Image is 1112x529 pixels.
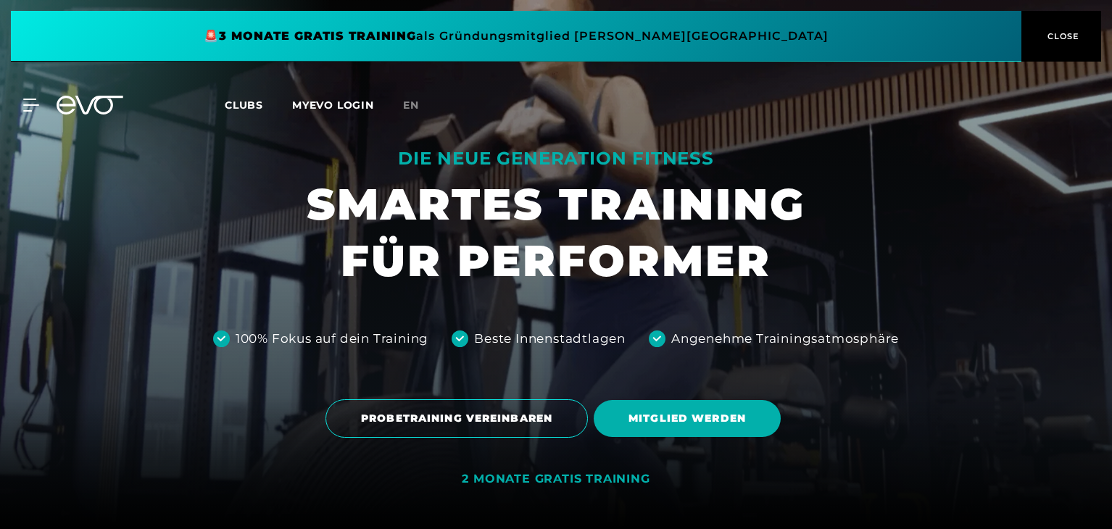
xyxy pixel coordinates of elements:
[361,411,552,426] span: PROBETRAINING VEREINBAREN
[403,97,436,114] a: en
[474,330,626,349] div: Beste Innenstadtlagen
[325,388,594,449] a: PROBETRAINING VEREINBAREN
[292,99,374,112] a: MYEVO LOGIN
[1021,11,1101,62] button: CLOSE
[671,330,899,349] div: Angenehme Trainingsatmosphäre
[403,99,419,112] span: en
[628,411,746,426] span: MITGLIED WERDEN
[307,147,805,170] div: DIE NEUE GENERATION FITNESS
[307,176,805,289] h1: SMARTES TRAINING FÜR PERFORMER
[462,472,650,487] div: 2 MONATE GRATIS TRAINING
[1044,30,1079,43] span: CLOSE
[594,389,787,448] a: MITGLIED WERDEN
[236,330,428,349] div: 100% Fokus auf dein Training
[225,99,263,112] span: Clubs
[225,98,292,112] a: Clubs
